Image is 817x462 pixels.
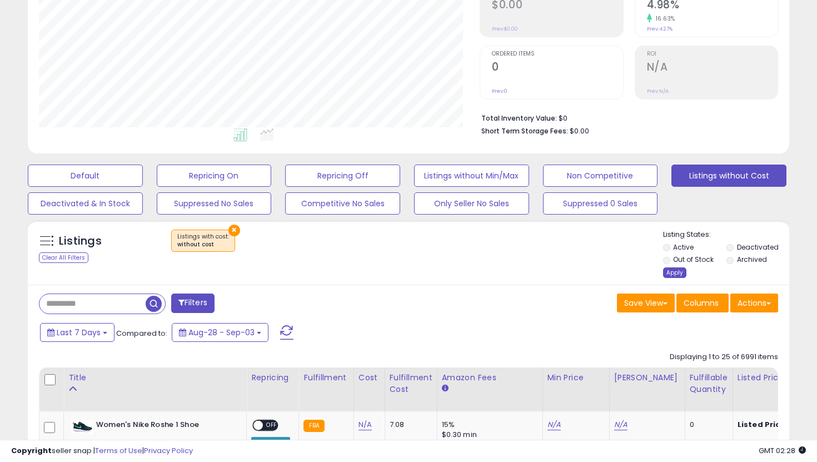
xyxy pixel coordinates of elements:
[303,420,324,432] small: FBA
[442,420,534,430] div: 15%
[481,113,557,123] b: Total Inventory Value:
[172,323,268,342] button: Aug-28 - Sep-03
[96,420,231,433] b: Women's Nike Roshe 1 Shoe
[59,234,102,249] h5: Listings
[171,294,215,313] button: Filters
[570,126,589,136] span: $0.00
[543,165,658,187] button: Non Competitive
[303,372,348,384] div: Fulfillment
[263,421,281,430] span: OFF
[390,420,429,430] div: 7.08
[690,420,724,430] div: 0
[492,26,518,32] small: Prev: $0.00
[690,372,728,395] div: Fulfillable Quantity
[157,192,272,215] button: Suppressed No Sales
[144,445,193,456] a: Privacy Policy
[481,111,770,124] li: $0
[251,372,294,384] div: Repricing
[57,327,101,338] span: Last 7 Days
[116,328,167,339] span: Compared to:
[481,126,568,136] b: Short Term Storage Fees:
[285,165,400,187] button: Repricing Off
[11,446,193,456] div: seller snap | |
[177,241,229,249] div: without cost
[39,252,88,263] div: Clear All Filters
[414,165,529,187] button: Listings without Min/Max
[617,294,675,312] button: Save View
[670,352,778,362] div: Displaying 1 to 25 of 6991 items
[759,445,806,456] span: 2025-09-11 02:28 GMT
[228,225,240,236] button: ×
[676,294,729,312] button: Columns
[730,294,778,312] button: Actions
[647,88,669,95] small: Prev: N/A
[492,61,622,76] h2: 0
[671,165,786,187] button: Listings without Cost
[547,372,605,384] div: Min Price
[684,297,719,309] span: Columns
[157,165,272,187] button: Repricing On
[68,372,242,384] div: Title
[95,445,142,456] a: Terms of Use
[652,14,675,23] small: 16.63%
[188,327,255,338] span: Aug-28 - Sep-03
[543,192,658,215] button: Suppressed 0 Sales
[28,192,143,215] button: Deactivated & In Stock
[442,384,449,394] small: Amazon Fees.
[614,372,680,384] div: [PERSON_NAME]
[663,267,686,278] div: Apply
[358,372,380,384] div: Cost
[663,230,790,240] p: Listing States:
[40,323,114,342] button: Last 7 Days
[673,255,714,264] label: Out of Stock
[492,51,622,57] span: Ordered Items
[647,26,672,32] small: Prev: 4.27%
[738,419,788,430] b: Listed Price:
[647,51,778,57] span: ROI
[390,372,432,395] div: Fulfillment Cost
[414,192,529,215] button: Only Seller No Sales
[492,88,507,95] small: Prev: 0
[285,192,400,215] button: Competitive No Sales
[442,372,538,384] div: Amazon Fees
[673,242,694,252] label: Active
[547,419,561,430] a: N/A
[71,420,93,434] img: 31vJ3TPk-2L._SL40_.jpg
[737,255,767,264] label: Archived
[177,232,229,249] span: Listings with cost :
[614,419,627,430] a: N/A
[11,445,52,456] strong: Copyright
[737,242,779,252] label: Deactivated
[28,165,143,187] button: Default
[647,61,778,76] h2: N/A
[358,419,372,430] a: N/A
